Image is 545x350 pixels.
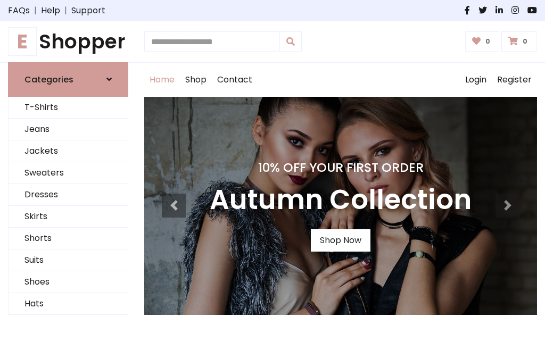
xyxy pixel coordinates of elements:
a: Shorts [9,228,128,249]
a: 0 [465,31,500,52]
a: T-Shirts [9,97,128,119]
span: | [60,4,71,17]
a: Login [460,63,492,97]
a: Support [71,4,105,17]
span: E [8,27,37,56]
a: Shoes [9,271,128,293]
span: 0 [520,37,530,46]
a: Hats [9,293,128,315]
h1: Shopper [8,30,128,54]
h6: Categories [24,74,73,85]
a: Shop Now [311,229,370,252]
a: Contact [212,63,258,97]
a: FAQs [8,4,30,17]
a: Jackets [9,140,128,162]
a: Skirts [9,206,128,228]
h3: Autumn Collection [210,184,472,216]
a: Help [41,4,60,17]
a: Dresses [9,184,128,206]
a: Suits [9,249,128,271]
a: Jeans [9,119,128,140]
span: | [30,4,41,17]
a: Home [144,63,180,97]
a: Shop [180,63,212,97]
span: 0 [483,37,493,46]
a: Register [492,63,537,97]
a: Sweaters [9,162,128,184]
a: 0 [501,31,537,52]
a: Categories [8,62,128,97]
h4: 10% Off Your First Order [210,160,472,175]
a: EShopper [8,30,128,54]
